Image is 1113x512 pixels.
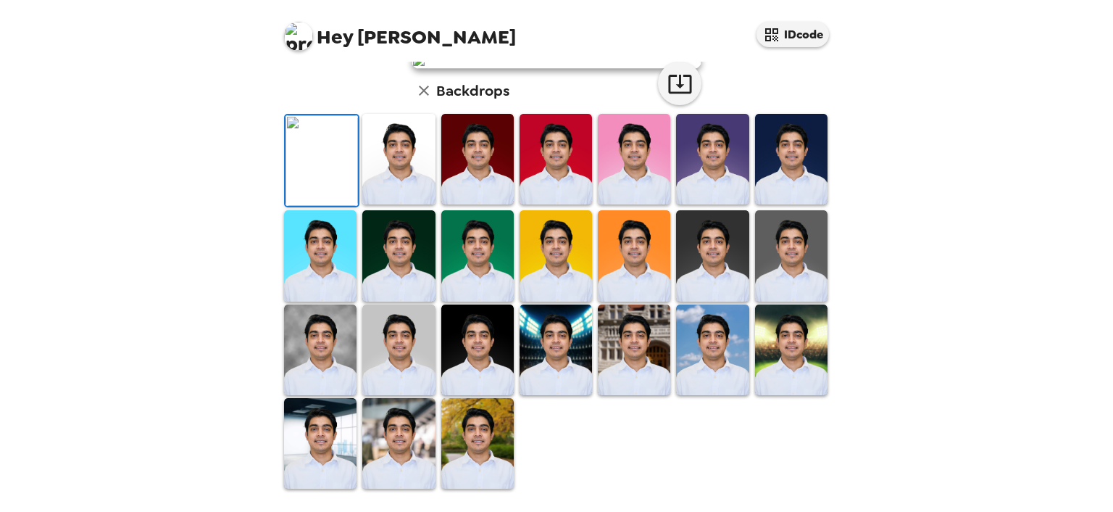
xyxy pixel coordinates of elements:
span: Hey [317,24,353,50]
span: [PERSON_NAME] [284,15,516,47]
img: profile pic [284,22,313,51]
h6: Backdrops [436,79,509,102]
button: IDcode [756,22,829,47]
img: Original [285,115,358,206]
